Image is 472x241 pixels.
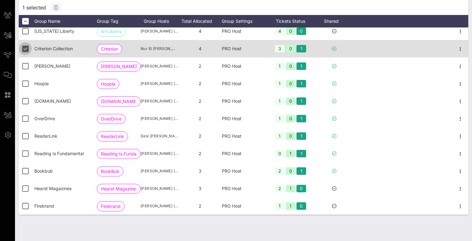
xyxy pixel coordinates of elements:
span: Firebrand [34,203,54,209]
div: Group Tag [97,15,141,27]
span: [PERSON_NAME] ([PERSON_NAME][EMAIL_ADDRESS][PERSON_NAME][DOMAIN_NAME]) [141,185,178,192]
div: 2 [275,167,285,175]
div: 0 [286,27,296,35]
div: PRO Host [222,92,266,110]
span: [PERSON_NAME] ([PERSON_NAME][EMAIL_ADDRESS][DOMAIN_NAME]) [141,203,178,209]
div: Group Name [34,15,97,27]
span: BookBub [101,167,119,176]
span: [PERSON_NAME] ([EMAIL_ADDRESS][DOMAIN_NAME]) [141,63,178,69]
span: Hoopla [34,81,49,86]
span: Reading Is Fundam… [101,149,137,159]
span: [PERSON_NAME] ([PERSON_NAME][EMAIL_ADDRESS][DOMAIN_NAME]) [141,168,178,174]
span: Desi [PERSON_NAME] ([EMAIL_ADDRESS][DOMAIN_NAME]) [141,133,178,139]
span: [DOMAIN_NAME] [101,97,137,106]
div: 1 [275,97,285,105]
div: 0 [286,62,296,70]
div: 1 [275,62,285,70]
span: 2 [199,203,201,209]
span: OverDrive [101,114,122,124]
span: 3 [199,186,201,191]
span: Firebrand [101,202,121,211]
div: PRO Host [222,40,266,57]
span: 4 [199,46,201,51]
div: 0 [296,202,306,210]
div: PRO Host [222,75,266,92]
span: Hoopla [101,79,115,89]
span: [PERSON_NAME] ([EMAIL_ADDRESS][DOMAIN_NAME]) [141,98,178,104]
div: PRO Host [222,197,266,215]
div: Tickets Status [266,15,315,27]
div: 1 [286,202,296,210]
span: ReaderLink [34,133,57,139]
span: 2 [199,133,201,139]
span: [PERSON_NAME] ([EMAIL_ADDRESS][DOMAIN_NAME]) [141,150,178,157]
span: 2 [199,151,201,156]
div: 1 [286,185,296,192]
div: 0 [296,27,306,35]
span: 4 [199,28,201,34]
div: 3 [275,45,285,52]
div: PRO Host [222,110,266,127]
div: 1 [296,150,306,157]
div: 1 [296,97,306,105]
div: 1 [296,62,306,70]
span: Criterion Collection [34,46,73,51]
div: PRO Host [222,22,266,40]
span: Criterion [101,44,118,54]
span: 1 selected [22,4,46,11]
div: 4 [275,27,285,35]
div: 0 [286,45,296,52]
span: [PERSON_NAME]… [101,62,137,71]
span: Hearst Magazines [101,184,137,194]
div: PRO Host [222,145,266,162]
span: New York Liberty [34,28,74,34]
div: PRO Host [222,180,266,197]
div: PRO Host [222,57,266,75]
div: 0 [286,167,296,175]
div: 1 [275,80,285,87]
span: Reading Is Fundamental [34,151,84,156]
span: Libro.fm [34,98,71,104]
div: 0 [286,97,296,105]
div: 2 [275,185,285,192]
div: 1 [275,115,285,122]
div: PRO Host [222,162,266,180]
span: Courtney Lee-Mitchell [34,63,70,69]
div: 1 [296,167,306,175]
div: Group Hosts [141,15,178,27]
span: 2 [199,98,201,104]
span: [PERSON_NAME] ([EMAIL_ADDRESS][DOMAIN_NAME]) [141,81,178,87]
span: Nur El [PERSON_NAME] ([EMAIL_ADDRESS][DOMAIN_NAME]) [141,46,178,52]
div: PRO Host [222,127,266,145]
span: 2 [199,116,201,121]
div: 1 [296,115,306,122]
div: Group Settings [222,15,266,27]
div: 1 [275,132,285,140]
span: NYLiberty [101,27,122,36]
span: 2 [199,63,201,69]
span: ReaderLink [101,132,124,141]
div: 1 [275,202,285,210]
div: 1 [296,45,306,52]
div: 1 [296,132,306,140]
span: Hearst Magazines [34,186,72,191]
div: 0 [275,150,285,157]
div: 0 [296,185,306,192]
div: 0 [286,132,296,140]
div: 0 [286,80,296,87]
span: 3 [199,168,201,174]
div: Shared [315,15,353,27]
span: [PERSON_NAME] ([EMAIL_ADDRESS][DOMAIN_NAME]) [141,28,178,34]
div: 1 [286,150,296,157]
div: Total Allocated [178,15,222,27]
div: 1 [296,80,306,87]
span: 2 [199,81,201,86]
span: Bookbub [34,168,53,174]
div: 0 [286,115,296,122]
span: [PERSON_NAME] ([EMAIL_ADDRESS][DOMAIN_NAME]) [141,116,178,122]
span: OverDrive [34,116,55,121]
